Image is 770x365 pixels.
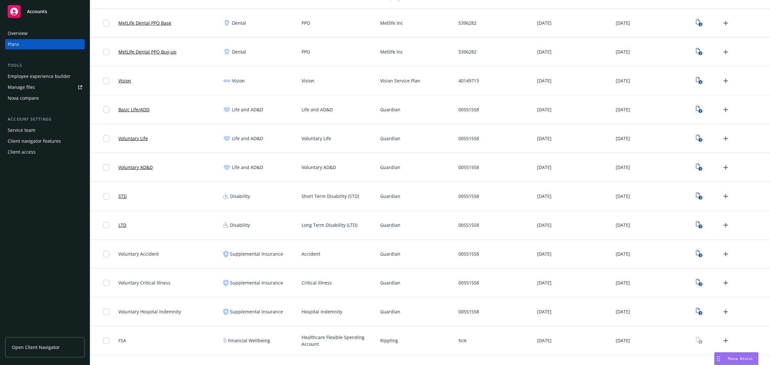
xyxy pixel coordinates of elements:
a: LTD [118,222,126,228]
span: Life and AD&D [232,106,263,113]
span: Life and AD&D [232,164,263,171]
text: 3 [699,282,701,286]
span: [DATE] [537,106,552,113]
span: [DATE] [537,222,552,228]
span: Dental [232,48,246,55]
a: Upload Plan Documents [721,249,731,259]
a: Upload Plan Documents [721,335,731,346]
a: Client navigator features [5,136,85,146]
span: Hospital Indemnity [302,308,342,315]
span: Long Term Disability (LTD) [302,222,357,228]
button: Nova Assist [714,352,758,365]
span: [DATE] [616,48,630,55]
div: Drag to move [714,352,723,365]
span: [DATE] [537,48,552,55]
span: Voluntary AD&D [302,164,336,171]
input: Toggle Row Selected [103,78,109,84]
span: Nova Assist [728,356,753,361]
a: View Plan Documents [694,249,704,259]
span: 00551558 [458,308,479,315]
a: View Plan Documents [694,162,704,173]
span: [DATE] [537,308,552,315]
a: Upload Plan Documents [721,105,731,115]
span: 00551558 [458,106,479,113]
span: 00551558 [458,250,479,257]
span: Voluntary Life [302,135,331,142]
a: Upload Plan Documents [721,76,731,86]
span: N/A [458,337,466,344]
span: 5396282 [458,48,476,55]
span: 00551558 [458,164,479,171]
input: Toggle Row Selected [103,251,109,257]
a: Upload Plan Documents [721,307,731,317]
div: Service team [8,125,35,135]
span: Accident [302,250,320,257]
span: FSA [118,337,126,344]
span: 40149713 [458,77,479,84]
a: Upload Plan Documents [721,133,731,144]
span: [DATE] [616,135,630,142]
span: Short Term Disability (STD) [302,193,359,199]
input: Toggle Row Selected [103,193,109,199]
a: Upload Plan Documents [721,162,731,173]
a: View Plan Documents [694,278,704,288]
a: Employee experience builder [5,71,85,81]
a: MetLife Dental PPO Base [118,20,171,26]
div: Overview [8,28,28,38]
span: 00551558 [458,222,479,228]
a: View Plan Documents [694,220,704,230]
a: View Plan Documents [694,18,704,28]
span: Vision Service Plan [380,77,420,84]
span: Voluntary Critical Illness [118,279,170,286]
a: STD [118,193,127,199]
span: Accounts [27,9,47,14]
a: View Plan Documents [694,191,704,201]
div: Nova compare [8,93,39,103]
span: [DATE] [616,337,630,344]
a: Vision [118,77,131,84]
span: PPO [302,20,310,26]
input: Toggle Row Selected [103,280,109,286]
span: PPO [302,48,310,55]
input: Toggle Row Selected [103,135,109,142]
text: 7 [699,138,701,142]
div: Plans [8,39,19,49]
span: [DATE] [616,279,630,286]
span: [DATE] [616,77,630,84]
text: 3 [699,80,701,84]
span: Guardian [380,279,400,286]
span: Life and AD&D [302,106,333,113]
span: Financial Wellbeing [228,337,270,344]
text: 3 [699,22,701,27]
span: Guardian [380,308,400,315]
span: [DATE] [616,222,630,228]
span: [DATE] [616,308,630,315]
span: Guardian [380,193,400,199]
a: Basic Life/ADD [118,106,150,113]
span: Guardian [380,164,400,171]
div: Manage files [8,82,35,92]
span: [DATE] [616,20,630,26]
a: View Plan Documents [694,47,704,57]
span: [DATE] [537,250,552,257]
span: 00551558 [458,279,479,286]
span: Metlife Inc [380,48,403,55]
a: Upload Plan Documents [721,278,731,288]
span: [DATE] [537,164,552,171]
div: Client navigator features [8,136,61,146]
span: Disability [230,222,250,228]
span: [DATE] [616,193,630,199]
span: Supplemental Insurance [230,308,283,315]
span: Rippling [380,337,398,344]
div: Client access [8,147,36,157]
span: Disability [230,193,250,199]
span: Dental [232,20,246,26]
text: 7 [699,109,701,113]
span: 5396282 [458,20,476,26]
a: View Plan Documents [694,133,704,144]
a: Manage files [5,82,85,92]
a: Upload Plan Documents [721,220,731,230]
text: 3 [699,311,701,315]
span: Supplemental Insurance [230,250,283,257]
span: Open Client Navigator [12,344,60,351]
